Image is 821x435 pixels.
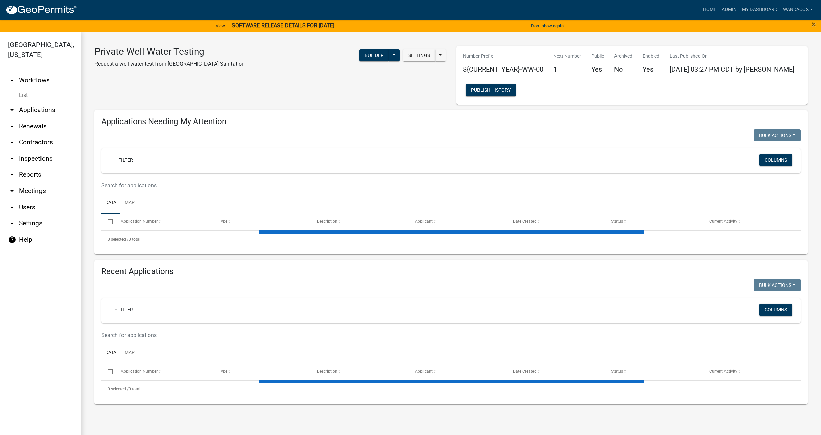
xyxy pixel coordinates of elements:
[8,171,16,179] i: arrow_drop_down
[812,20,816,28] button: Close
[108,237,129,242] span: 0 selected /
[8,155,16,163] i: arrow_drop_down
[310,363,409,380] datatable-header-cell: Description
[507,214,605,230] datatable-header-cell: Date Created
[415,219,433,224] span: Applicant
[232,22,334,29] strong: SOFTWARE RELEASE DETAILS FOR [DATE]
[591,65,604,73] h5: Yes
[642,65,659,73] h5: Yes
[219,369,227,374] span: Type
[553,53,581,60] p: Next Number
[754,279,801,291] button: Bulk Actions
[8,76,16,84] i: arrow_drop_up
[317,369,337,374] span: Description
[709,219,737,224] span: Current Activity
[528,20,566,31] button: Don't show again
[415,369,433,374] span: Applicant
[114,214,212,230] datatable-header-cell: Application Number
[605,214,703,230] datatable-header-cell: Status
[408,363,507,380] datatable-header-cell: Applicant
[94,46,245,57] h3: Private Well Water Testing
[8,236,16,244] i: help
[466,84,516,96] button: Publish History
[700,3,719,16] a: Home
[642,53,659,60] p: Enabled
[8,138,16,146] i: arrow_drop_down
[669,53,794,60] p: Last Published On
[8,203,16,211] i: arrow_drop_down
[219,219,227,224] span: Type
[108,387,129,391] span: 0 selected /
[513,219,537,224] span: Date Created
[591,53,604,60] p: Public
[310,214,409,230] datatable-header-cell: Description
[754,129,801,141] button: Bulk Actions
[101,214,114,230] datatable-header-cell: Select
[8,122,16,130] i: arrow_drop_down
[611,369,623,374] span: Status
[812,20,816,29] span: ×
[8,219,16,227] i: arrow_drop_down
[759,154,792,166] button: Columns
[553,65,581,73] h5: 1
[507,363,605,380] datatable-header-cell: Date Created
[101,342,120,364] a: Data
[739,3,780,16] a: My Dashboard
[101,328,682,342] input: Search for applications
[403,49,435,61] button: Settings
[513,369,537,374] span: Date Created
[709,369,737,374] span: Current Activity
[463,53,543,60] p: Number Prefix
[703,214,801,230] datatable-header-cell: Current Activity
[611,219,623,224] span: Status
[121,369,158,374] span: Application Number
[669,65,794,73] span: [DATE] 03:27 PM CDT by [PERSON_NAME]
[759,304,792,316] button: Columns
[8,187,16,195] i: arrow_drop_down
[101,179,682,192] input: Search for applications
[101,267,801,276] h4: Recent Applications
[719,3,739,16] a: Admin
[120,192,139,214] a: Map
[212,363,310,380] datatable-header-cell: Type
[101,192,120,214] a: Data
[359,49,389,61] button: Builder
[614,65,632,73] h5: No
[109,304,138,316] a: + Filter
[8,106,16,114] i: arrow_drop_down
[605,363,703,380] datatable-header-cell: Status
[101,117,801,127] h4: Applications Needing My Attention
[213,20,228,31] a: View
[94,60,245,68] p: Request a well water test from [GEOGRAPHIC_DATA] Sanitation
[121,219,158,224] span: Application Number
[466,88,516,93] wm-modal-confirm: Workflow Publish History
[463,65,543,73] h5: ${CURRENT_YEAR}-WW-00
[101,381,801,398] div: 0 total
[114,363,212,380] datatable-header-cell: Application Number
[120,342,139,364] a: Map
[408,214,507,230] datatable-header-cell: Applicant
[614,53,632,60] p: Archived
[212,214,310,230] datatable-header-cell: Type
[317,219,337,224] span: Description
[703,363,801,380] datatable-header-cell: Current Activity
[109,154,138,166] a: + Filter
[101,363,114,380] datatable-header-cell: Select
[780,3,816,16] a: WandaCox
[101,231,801,248] div: 0 total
